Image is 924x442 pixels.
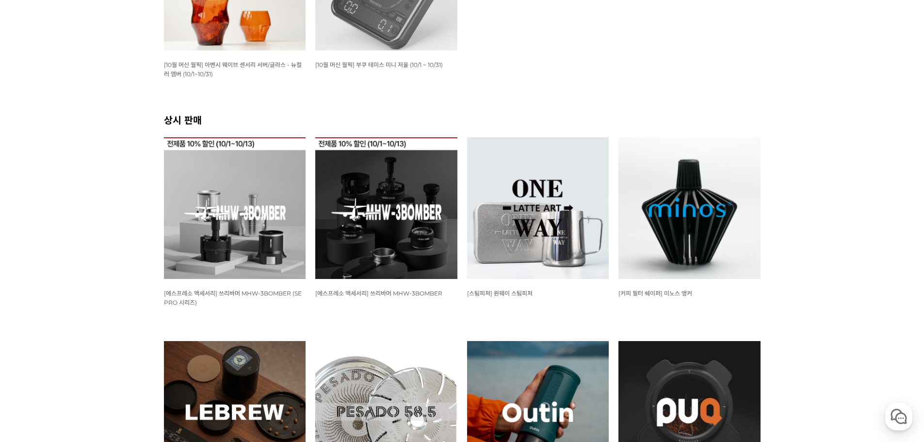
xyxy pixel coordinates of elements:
[618,137,761,279] img: 미노스 앵커
[125,308,186,332] a: 설정
[467,289,533,297] a: [스팀피쳐] 원웨이 스팀피쳐
[618,289,692,297] a: [커피 필터 쉐이퍼] 미노스 앵커
[467,290,533,297] span: [스팀피쳐] 원웨이 스팀피쳐
[315,290,442,297] span: [에스프레소 액세서리] 쓰리바머 MHW-3BOMBER
[164,113,761,127] h2: 상시 판매
[618,290,692,297] span: [커피 필터 쉐이퍼] 미노스 앵커
[31,322,36,330] span: 홈
[150,322,162,330] span: 설정
[315,289,442,297] a: [에스프레소 액세서리] 쓰리바머 MHW-3BOMBER
[164,61,302,78] a: [10월 머신 월픽] 아벤시 웨이브 센서리 서버/글라스 - 뉴컬러 앰버 (10/1~10/31)
[89,323,100,330] span: 대화
[3,308,64,332] a: 홈
[164,289,302,306] a: [에스프레소 액세서리] 쓰리바머 MHW-3BOMBER (SE PRO 시리즈)
[315,137,457,279] img: 쓰리바머 MHW-3BOMBER
[467,137,609,279] img: 원웨이 스팀피쳐
[315,61,443,68] a: [10월 머신 월픽] 부쿠 테미스 미니 저울 (10/1 ~ 10/31)
[164,290,302,306] span: [에스프레소 액세서리] 쓰리바머 MHW-3BOMBER (SE PRO 시리즈)
[64,308,125,332] a: 대화
[164,137,306,279] img: 쓰리바머 MHW-3BOMBER SE PRO 시리즈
